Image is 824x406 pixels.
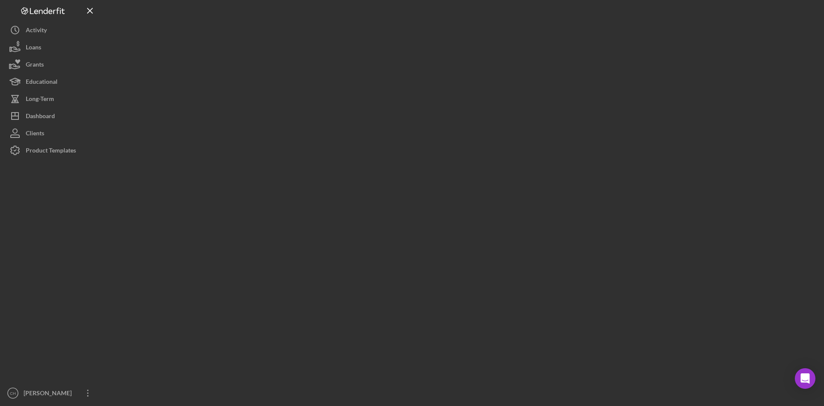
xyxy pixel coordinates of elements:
[10,391,16,396] text: CH
[4,90,99,107] button: Long-Term
[4,385,99,402] button: CH[PERSON_NAME]
[4,56,99,73] button: Grants
[795,368,815,389] div: Open Intercom Messenger
[26,90,54,110] div: Long-Term
[4,142,99,159] button: Product Templates
[4,73,99,90] button: Educational
[4,125,99,142] button: Clients
[26,73,58,92] div: Educational
[26,142,76,161] div: Product Templates
[26,39,41,58] div: Loans
[4,107,99,125] button: Dashboard
[26,56,44,75] div: Grants
[26,21,47,41] div: Activity
[4,21,99,39] button: Activity
[21,385,77,404] div: [PERSON_NAME]
[4,39,99,56] button: Loans
[26,107,55,127] div: Dashboard
[26,125,44,144] div: Clients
